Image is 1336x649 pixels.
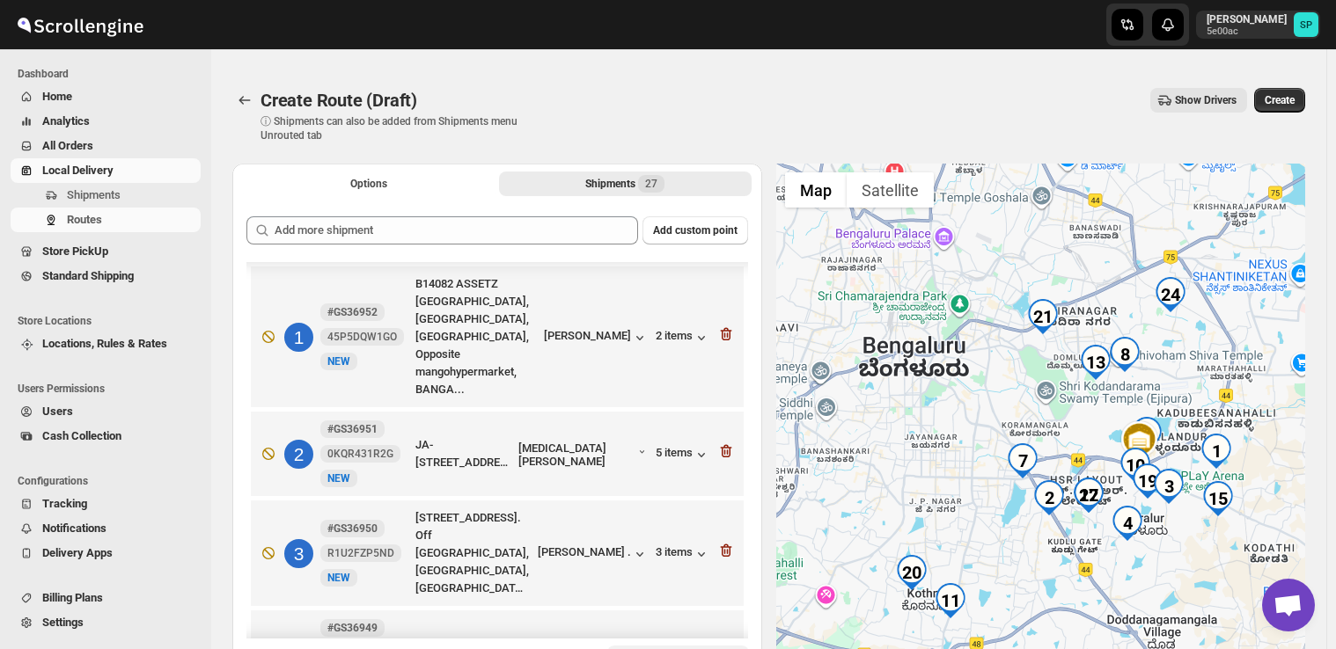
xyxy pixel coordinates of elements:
[585,175,664,193] div: Shipments
[261,114,538,142] p: ⓘ Shipments can also be added from Shipments menu Unrouted tab
[415,436,511,471] div: JA-[STREET_ADDRESS]...
[894,555,929,590] div: 20
[42,114,90,128] span: Analytics
[350,177,387,191] span: Options
[847,172,934,208] button: Show satellite imagery
[645,177,657,191] span: 27
[415,275,537,398] div: B14082 ASSETZ [GEOGRAPHIC_DATA],[GEOGRAPHIC_DATA],[GEOGRAPHIC_DATA], Opposite mangohypermarket, B...
[1005,443,1040,478] div: 7
[42,244,108,258] span: Store PickUp
[42,405,73,418] span: Users
[327,423,378,435] b: #GS36951
[785,172,847,208] button: Show street map
[42,139,93,152] span: All Orders
[1025,299,1061,334] div: 21
[656,545,710,563] button: 3 items
[1294,12,1318,37] span: Sulakshana Pundle
[11,492,201,516] button: Tracking
[518,441,649,468] button: [MEDICAL_DATA][PERSON_NAME]
[1175,93,1237,107] span: Show Drivers
[327,330,397,344] span: 45P5DQW1GO
[42,90,72,103] span: Home
[11,541,201,565] button: Delivery Apps
[42,269,134,282] span: Standard Shipping
[42,521,106,535] span: Notifications
[232,88,257,113] button: Routes
[1262,579,1315,631] a: Open chat
[284,539,313,568] div: 3
[1196,11,1320,39] button: User menu
[1200,481,1236,516] div: 15
[1071,478,1106,513] div: 22
[1207,12,1287,26] p: [PERSON_NAME]
[284,323,313,352] div: 1
[327,546,394,560] span: R1U2FZP5ND
[327,472,350,485] span: NEW
[11,109,201,134] button: Analytics
[933,583,968,618] div: 11
[327,622,378,634] b: #GS36949
[14,3,146,47] img: ScrollEngine
[18,474,202,488] span: Configurations
[1199,434,1234,469] div: 1
[1207,26,1287,37] p: 5e00ac
[538,545,649,563] button: [PERSON_NAME] .
[327,306,378,318] b: #GS36952
[11,424,201,448] button: Cash Collection
[656,329,710,346] button: 2 items
[11,610,201,635] button: Settings
[327,355,350,368] span: NEW
[11,399,201,424] button: Users
[1151,469,1186,504] div: 3
[11,516,201,541] button: Notifications
[42,591,103,604] span: Billing Plans
[261,90,417,111] span: Create Route (Draft)
[42,164,114,177] span: Local Delivery
[42,337,167,350] span: Locations, Rules & Rates
[1153,277,1188,312] div: 24
[1150,88,1247,113] button: Show Drivers
[18,67,202,81] span: Dashboard
[1129,417,1164,452] div: 6
[1118,448,1153,483] div: 10
[67,188,121,201] span: Shipments
[42,616,84,629] span: Settings
[11,208,201,232] button: Routes
[42,546,113,559] span: Delivery Apps
[11,586,201,610] button: Billing Plans
[67,213,102,226] span: Routes
[499,171,752,196] button: Selected Shipments
[1110,506,1145,541] div: 4
[284,440,313,469] div: 2
[232,202,762,645] div: Selected Shipments
[1300,19,1312,31] text: SP
[11,183,201,208] button: Shipments
[653,223,738,237] span: Add custom point
[656,446,710,463] button: 5 items
[327,522,378,535] b: #GS36950
[1031,480,1067,515] div: 2
[42,497,87,510] span: Tracking
[1254,88,1305,113] button: Create
[42,429,121,442] span: Cash Collection
[243,171,495,196] button: All Route Options
[1078,345,1113,380] div: 13
[642,216,748,244] button: Add custom point
[544,329,649,346] button: [PERSON_NAME]
[415,509,531,597] div: [STREET_ADDRESS]. Off [GEOGRAPHIC_DATA], [GEOGRAPHIC_DATA], [GEOGRAPHIC_DATA]...
[11,134,201,158] button: All Orders
[1130,463,1165,499] div: 19
[1265,93,1295,107] span: Create
[18,314,202,328] span: Store Locations
[1107,337,1142,372] div: 8
[327,447,393,461] span: 0KQR431R2G
[327,572,350,584] span: NEW
[11,332,201,356] button: Locations, Rules & Rates
[18,382,202,396] span: Users Permissions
